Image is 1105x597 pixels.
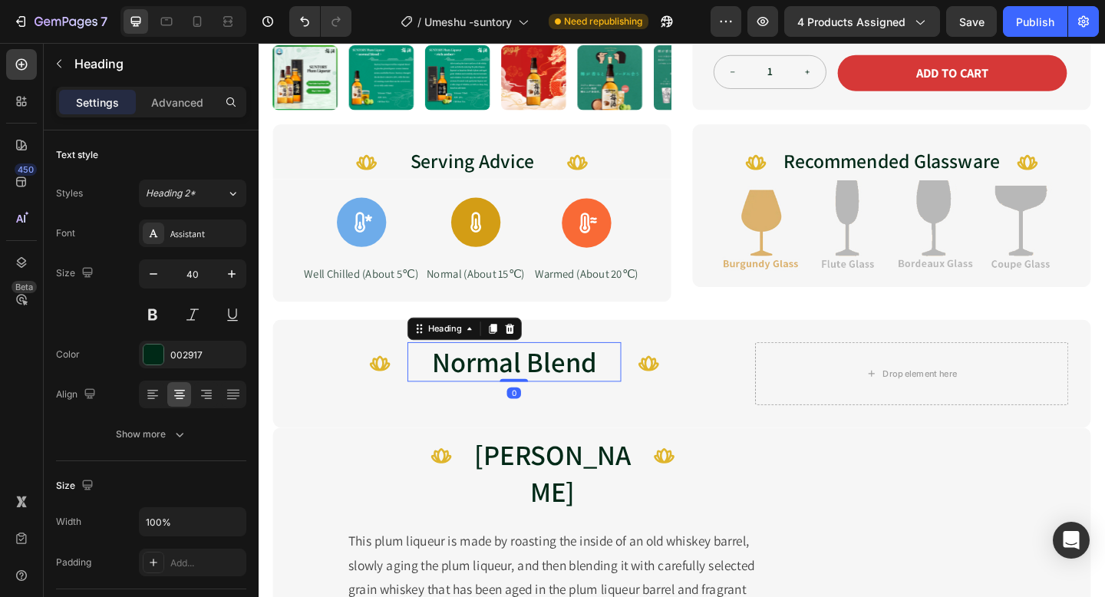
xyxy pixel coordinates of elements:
iframe: Design area [259,43,1105,597]
div: Add to cart [715,25,794,42]
button: Show more [56,421,246,448]
span: Need republishing [564,15,642,28]
p: Settings [76,94,119,110]
h2: Serving Advice [137,114,328,144]
button: 7 [6,6,114,37]
h2: [PERSON_NAME] [229,427,411,510]
div: Drop element here [679,355,760,367]
button: Add to cart [630,14,879,53]
span: Heading 2* [146,186,196,200]
input: Auto [140,508,246,536]
div: Text style [56,148,98,162]
h2: Normal Blend [162,326,394,369]
span: Umeshu -suntory [424,14,512,30]
div: 0 [270,375,285,388]
p: 7 [101,12,107,31]
div: Color [56,348,80,361]
p: Normal (About 15℃) [183,245,290,261]
p: Heading [74,54,240,73]
p: Advanced [151,94,203,110]
span: / [417,14,421,30]
div: Show more [116,427,187,442]
div: Size [56,263,97,284]
div: Add... [170,556,242,570]
div: Undo/Redo [289,6,351,37]
div: Beta [12,281,37,293]
div: Font [56,226,75,240]
div: Styles [56,186,83,200]
div: Width [56,515,81,529]
div: Assistant [170,227,242,241]
div: Open Intercom Messenger [1053,522,1090,559]
div: 450 [15,163,37,176]
span: 4 products assigned [797,14,905,30]
div: Padding [56,556,91,569]
div: Size [56,476,97,496]
div: 002917 [170,348,242,362]
button: 4 products assigned [784,6,940,37]
button: Save [946,6,997,37]
button: Heading 2* [139,180,246,207]
div: Align [56,384,99,405]
h2: Recommended Glassware [565,114,813,144]
span: Save [959,15,985,28]
div: Heading [181,305,223,318]
p: Warmed (About 20℃) [301,245,414,261]
div: Publish [1016,14,1054,30]
button: Publish [1003,6,1067,37]
p: Well Chilled (About 5℃) [50,245,174,261]
img: gempages_476241092954555202-2ded62b0-2759-4d1a-b709-d8c1783a428e.png [496,149,881,256]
